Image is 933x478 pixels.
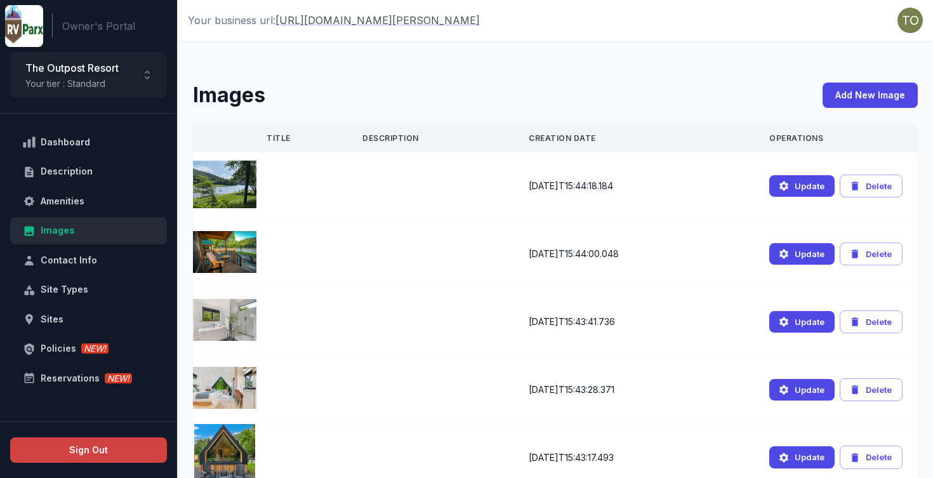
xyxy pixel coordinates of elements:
[840,378,903,402] button: Delete
[41,371,152,387] div: Reservations
[897,8,923,33] div: TO
[769,311,835,333] button: Update
[897,8,923,33] button: Welcome back!
[41,312,152,328] div: Sites
[41,194,152,209] div: Amenities
[10,276,167,303] a: Site Types
[519,220,759,288] td: [DATE]T15:44:00.048
[275,13,480,28] a: [URL][DOMAIN_NAME][PERSON_NAME]
[105,373,132,383] span: NEW!
[41,223,152,239] div: Images
[769,379,835,401] button: Update
[840,446,903,469] button: Delete
[188,13,480,28] p: Your business url:
[10,158,167,185] a: Description
[10,335,167,362] a: PoliciesNEW!
[193,356,256,420] img: 68ceff3e64abe15ef1b90f7b%2Fop%20aframe%20int.jpg
[823,83,918,109] button: Add New Image
[10,365,167,392] a: ReservationsNEW!
[352,124,519,152] th: Description
[256,124,352,152] th: Title
[10,437,167,463] button: Sign Out
[41,135,152,150] div: Dashboard
[41,253,152,269] div: Contact Info
[41,164,152,180] div: Description
[81,343,109,354] span: NEW!
[10,188,167,215] a: Amenities
[10,247,167,274] a: Contact Info
[193,152,256,216] img: 68ceff3e64abe15ef1b90f7b%2FIMG_8724.jpg
[25,77,119,91] p: Your tier : Standard
[840,242,903,266] button: Delete
[193,220,256,284] img: 68ceff3e64abe15ef1b90f7b%2F518872434_18060954755468131_3511594667525610868_n.jpg
[519,124,759,152] th: Creation Date
[519,288,759,355] td: [DATE]T15:43:41.736
[10,217,167,244] a: Images
[5,5,43,47] a: RVParx Owner's Portal
[519,355,759,423] td: [DATE]T15:43:28.371
[41,341,152,357] div: Policies
[193,288,256,352] img: 68ceff3e64abe15ef1b90f7b%2FIMG_9522.jpg
[769,243,835,265] button: Update
[193,81,265,109] h4: Images
[769,175,835,197] button: Update
[25,59,119,77] h6: The Outpost Resort
[769,446,835,468] button: Update
[840,310,903,334] button: Delete
[41,282,152,298] div: Site Types
[10,306,167,333] a: Sites
[5,5,43,43] img: RVParx Owner's Portal
[840,175,903,198] button: Delete
[759,124,918,152] th: Operations
[519,152,759,220] td: [DATE]T15:44:18.184
[10,129,167,156] a: Dashboard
